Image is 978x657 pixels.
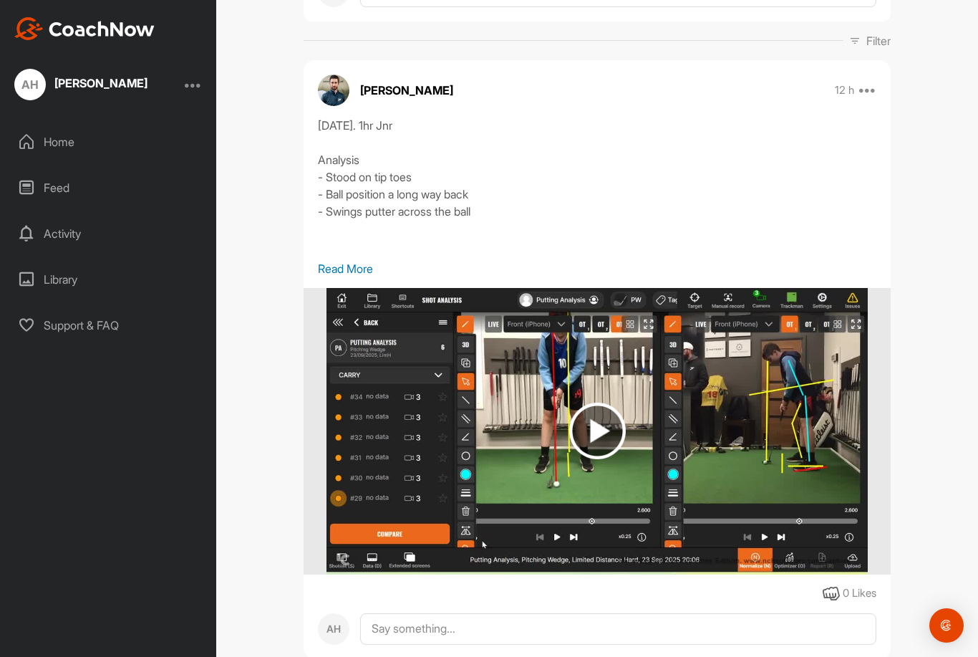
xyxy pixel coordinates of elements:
img: CoachNow [14,17,155,40]
div: [PERSON_NAME] [54,77,147,89]
p: [PERSON_NAME] [360,82,453,99]
div: AH [318,613,349,645]
div: Feed [8,170,210,206]
div: 0 Likes [843,585,876,602]
img: avatar [318,75,349,106]
p: Read More [318,260,876,277]
img: media [326,288,867,575]
div: Open Intercom Messenger [929,608,964,643]
p: 12 h [835,83,854,97]
div: [DATE]. 1hr Jnr Analysis - Stood on tip toes - Ball position a long way back - Swings putter acro... [318,117,876,260]
img: play [569,403,626,459]
div: Home [8,124,210,160]
p: Filter [866,32,891,49]
div: Library [8,262,210,297]
div: Support & FAQ [8,307,210,343]
div: Activity [8,216,210,251]
div: AH [14,69,46,100]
